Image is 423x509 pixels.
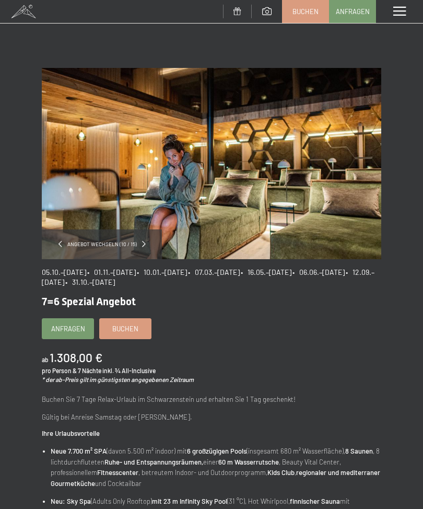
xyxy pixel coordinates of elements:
[102,367,156,374] span: inkl. ¾ All-Inclusive
[152,497,227,505] strong: mit 23 m Infinity Sky Pool
[330,1,375,22] a: Anfragen
[137,268,187,276] span: • 10.01.–[DATE]
[336,7,370,16] span: Anfragen
[283,1,328,22] a: Buchen
[290,497,340,505] strong: finnischer Sauna
[42,394,381,405] p: Buchen Sie 7 Tage Relax-Urlaub im Schwarzenstein und erhalten Sie 1 Tag geschenkt!
[188,268,240,276] span: • 07.03.–[DATE]
[42,295,136,308] span: 7=6 Spezial Angebot
[267,468,295,477] strong: Kids Club
[112,324,138,333] span: Buchen
[51,324,85,333] span: Anfragen
[51,446,381,489] li: (davon 5.500 m² indoor) mit (insgesamt 680 m² Wasserfläche), , 8 lichtdurchfluteten einer , Beaut...
[187,447,246,455] strong: 6 großzügigen Pools
[51,447,107,455] strong: Neue 7.700 m² SPA
[104,458,203,466] strong: Ruhe- und Entspannungsräumen,
[345,447,373,455] strong: 8 Saunen
[87,268,136,276] span: • 01.11.–[DATE]
[42,268,86,276] span: 05.10.–[DATE]
[218,458,279,466] strong: 60 m Wasserrutsche
[62,240,142,248] span: Angebot wechseln (10 / 15)
[42,412,381,423] p: Gültig bei Anreise Samstag oder [PERSON_NAME].
[65,277,115,286] span: • 31.10.–[DATE]
[50,350,102,365] b: 1.308,00 €
[42,429,100,437] strong: Ihre Urlaubsvorteile
[42,376,194,383] em: * der ab-Preis gilt im günstigsten angegebenen Zeitraum
[100,319,151,339] a: Buchen
[78,367,101,374] span: 7 Nächte
[42,319,93,339] a: Anfragen
[42,367,77,374] span: pro Person &
[51,497,91,505] strong: Neu: Sky Spa
[97,468,138,477] strong: Fitnesscenter
[241,268,291,276] span: • 16.05.–[DATE]
[42,68,381,259] img: 7=6 Spezial Angebot
[42,356,49,363] span: ab
[292,7,319,16] span: Buchen
[292,268,345,276] span: • 06.06.–[DATE]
